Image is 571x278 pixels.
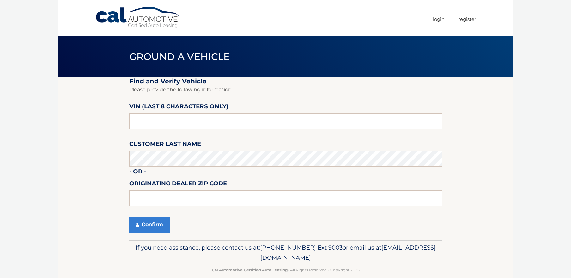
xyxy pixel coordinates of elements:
[212,268,288,272] strong: Cal Automotive Certified Auto Leasing
[129,51,230,63] span: Ground a Vehicle
[129,179,227,190] label: Originating Dealer Zip Code
[129,139,201,151] label: Customer Last Name
[129,85,442,94] p: Please provide the following information.
[129,102,228,113] label: VIN (last 8 characters only)
[129,217,170,233] button: Confirm
[458,14,476,24] a: Register
[433,14,445,24] a: Login
[129,167,146,178] label: - or -
[129,77,442,85] h2: Find and Verify Vehicle
[133,267,438,273] p: - All Rights Reserved - Copyright 2025
[95,6,180,29] a: Cal Automotive
[260,244,343,251] span: [PHONE_NUMBER] Ext 9003
[133,243,438,263] p: If you need assistance, please contact us at: or email us at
